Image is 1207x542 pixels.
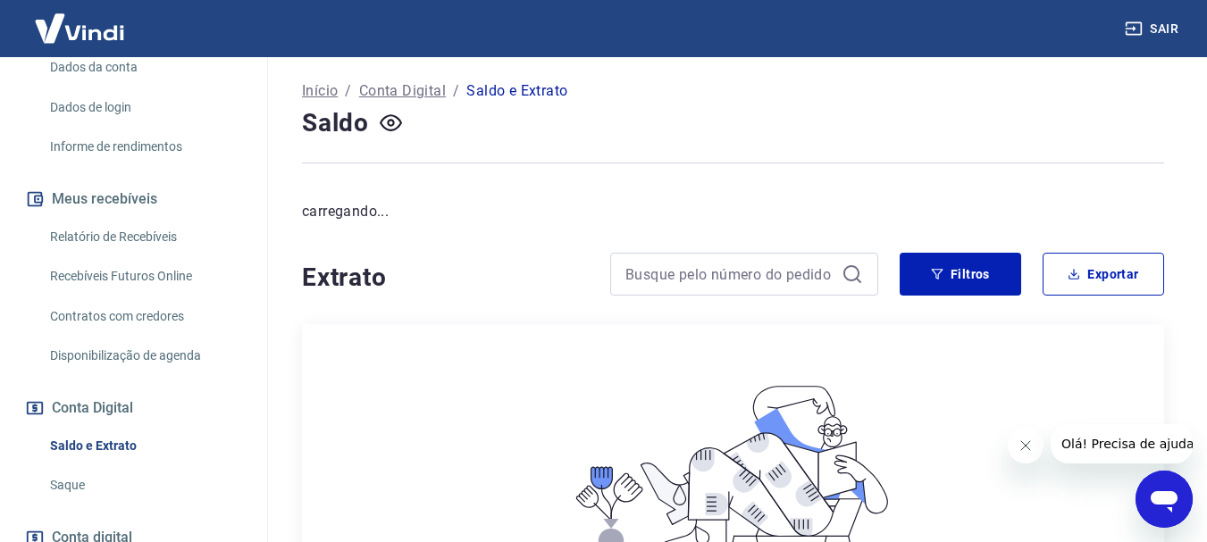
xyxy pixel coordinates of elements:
a: Informe de rendimentos [43,129,246,165]
a: Contratos com credores [43,298,246,335]
p: carregando... [302,201,1164,222]
h4: Saldo [302,105,369,141]
a: Conta Digital [359,80,446,102]
a: Relatório de Recebíveis [43,219,246,255]
a: Recebíveis Futuros Online [43,258,246,295]
span: Olá! Precisa de ajuda? [11,13,150,27]
a: Dados da conta [43,49,246,86]
button: Filtros [900,253,1021,296]
a: Saque [43,467,246,504]
iframe: Fechar mensagem [1008,428,1044,463]
a: Disponibilização de agenda [43,338,246,374]
button: Conta Digital [21,388,246,428]
p: / [453,80,459,102]
button: Exportar [1043,253,1164,296]
button: Meus recebíveis [21,179,246,219]
a: Início [302,80,338,102]
a: Saldo e Extrato [43,428,246,464]
iframe: Botão para abrir a janela de mensagens [1136,471,1193,528]
a: Dados de login [43,89,246,126]
p: / [345,80,351,102]
button: Sair [1121,13,1186,46]
input: Busque pelo número do pedido [625,261,834,288]
h4: Extrato [302,260,589,296]
p: Saldo e Extrato [466,80,567,102]
iframe: Mensagem da empresa [1051,424,1193,463]
img: Vindi [21,1,138,55]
